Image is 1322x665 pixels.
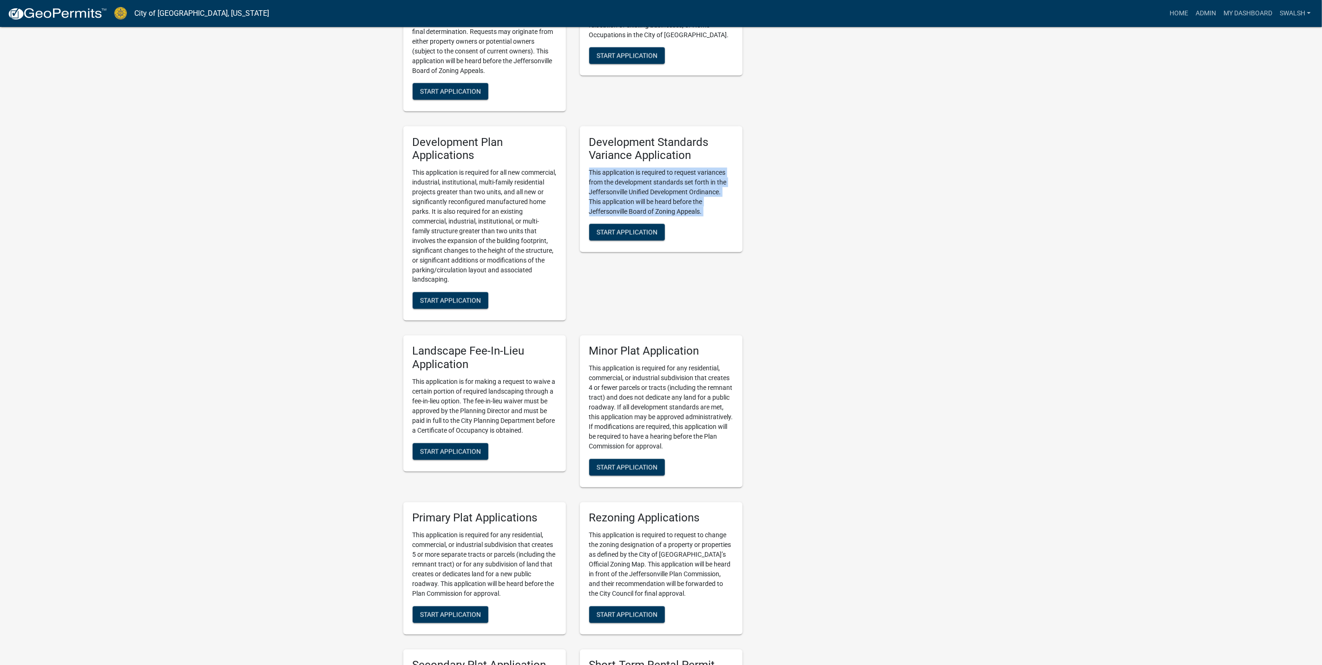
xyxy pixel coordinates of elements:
h5: Minor Plat Application [589,345,733,358]
p: This application is required for any residential, commercial, or industrial subdivision that crea... [413,531,557,599]
button: Start Application [413,292,488,309]
p: This application is required to request variances from the development standards set forth in the... [589,168,733,217]
h5: Primary Plat Applications [413,512,557,525]
button: Start Application [589,47,665,64]
p: This application is required for any residential, commercial, or industrial subdivision that crea... [589,364,733,452]
a: swalsh [1276,5,1315,22]
span: Start Application [420,448,481,455]
h5: Landscape Fee-In-Lieu Application [413,345,557,372]
span: Start Application [420,87,481,95]
button: Start Application [413,83,488,100]
p: This application is required to request to change the zoning designation of a property or propert... [589,531,733,599]
p: This application is required for all new commercial, industrial, institutional, multi-family resi... [413,168,557,285]
button: Start Application [413,443,488,460]
button: Start Application [589,224,665,241]
h5: Development Plan Applications [413,136,557,163]
a: Home [1166,5,1192,22]
p: This application is for making a request to waive a certain portion of required landscaping throu... [413,377,557,436]
h5: Rezoning Applications [589,512,733,525]
button: Start Application [589,606,665,623]
a: City of [GEOGRAPHIC_DATA], [US_STATE] [134,6,269,21]
span: Start Application [597,464,658,471]
span: Start Application [597,611,658,618]
span: Start Application [420,297,481,304]
a: My Dashboard [1220,5,1276,22]
span: Start Application [597,52,658,59]
button: Start Application [589,459,665,476]
h5: Development Standards Variance Application [589,136,733,163]
a: Admin [1192,5,1220,22]
button: Start Application [413,606,488,623]
span: Start Application [420,611,481,618]
img: City of Jeffersonville, Indiana [114,7,127,20]
span: Start Application [597,229,658,236]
